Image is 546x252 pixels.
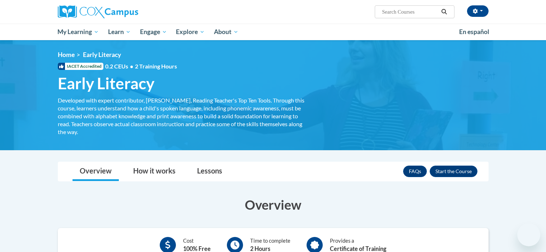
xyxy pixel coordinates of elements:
span: My Learning [57,28,99,36]
img: Cox Campus [58,5,138,18]
a: Learn [103,24,135,40]
button: Account Settings [467,5,489,17]
a: Engage [135,24,172,40]
a: Overview [73,162,119,181]
span: Engage [140,28,167,36]
button: Enroll [430,166,477,177]
a: Explore [171,24,209,40]
div: Developed with expert contributor, [PERSON_NAME], Reading Teacher's Top Ten Tools. Through this c... [58,96,305,136]
div: Main menu [47,24,499,40]
a: My Learning [53,24,104,40]
a: Cox Campus [58,5,194,18]
span: Early Literacy [83,51,121,58]
span: Learn [108,28,131,36]
span: • [130,63,133,70]
a: Home [58,51,75,58]
span: En español [459,28,489,35]
a: Lessons [190,162,229,181]
h3: Overview [58,196,489,214]
b: 2 Hours [250,245,270,252]
button: Search [439,8,449,16]
a: How it works [126,162,183,181]
span: 0.2 CEUs [105,62,177,70]
iframe: Button to launch messaging window [517,223,540,246]
span: Explore [176,28,205,36]
a: FAQs [403,166,427,177]
input: Search Courses [381,8,439,16]
span: About [214,28,238,36]
a: About [209,24,243,40]
span: Early Literacy [58,74,154,93]
a: En español [454,24,494,39]
b: Certificate of Training [330,245,386,252]
span: IACET Accredited [58,63,103,70]
span: 2 Training Hours [135,63,177,70]
b: 100% Free [183,245,211,252]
